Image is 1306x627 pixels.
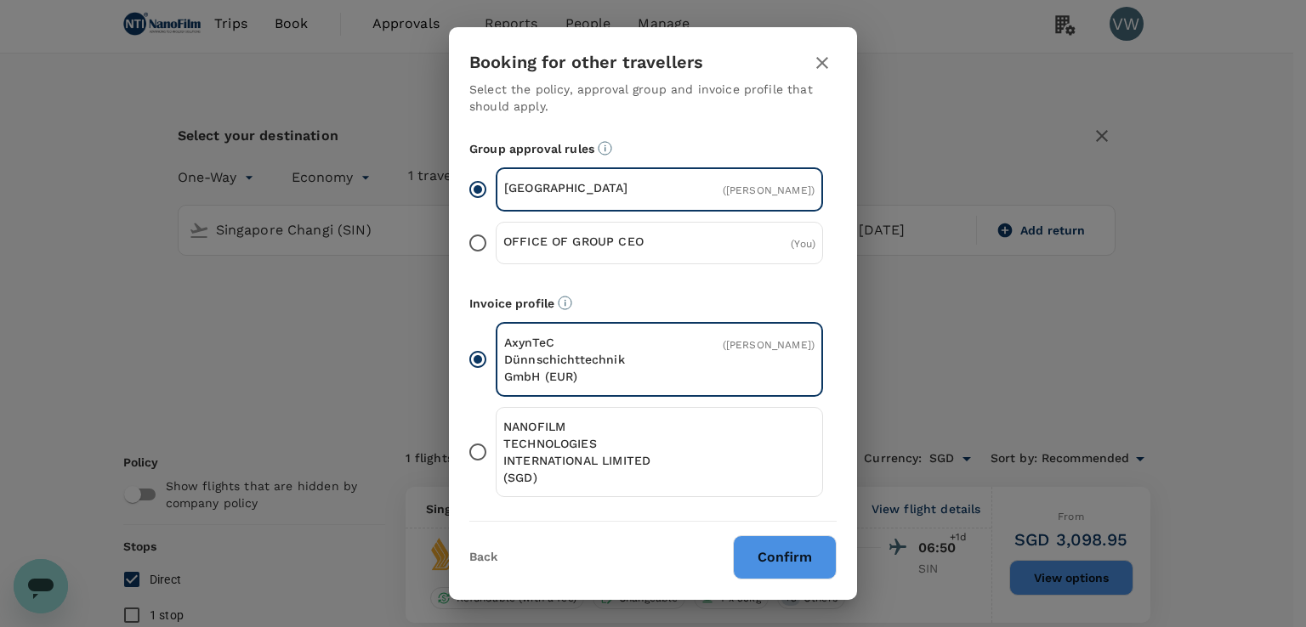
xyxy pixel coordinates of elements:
p: NANOFILM TECHNOLOGIES INTERNATIONAL LIMITED (SGD) [503,418,660,486]
span: ( [PERSON_NAME] ) [723,339,815,351]
svg: The payment currency and company information are based on the selected invoice profile. [558,296,572,310]
p: Group approval rules [469,140,837,157]
p: Invoice profile [469,295,837,312]
svg: Default approvers or custom approval rules (if available) are based on the user group. [598,141,612,155]
p: AxynTeC Dünnschichttechnik GmbH (EUR) [504,334,660,385]
p: [GEOGRAPHIC_DATA] [504,179,660,196]
span: ( [PERSON_NAME] ) [723,184,815,196]
p: OFFICE OF GROUP CEO [503,233,660,250]
button: Confirm [733,535,837,579]
p: Select the policy, approval group and invoice profile that should apply. [469,81,837,115]
h3: Booking for other travellers [469,53,703,72]
button: Back [469,551,497,564]
span: ( You ) [791,238,815,250]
